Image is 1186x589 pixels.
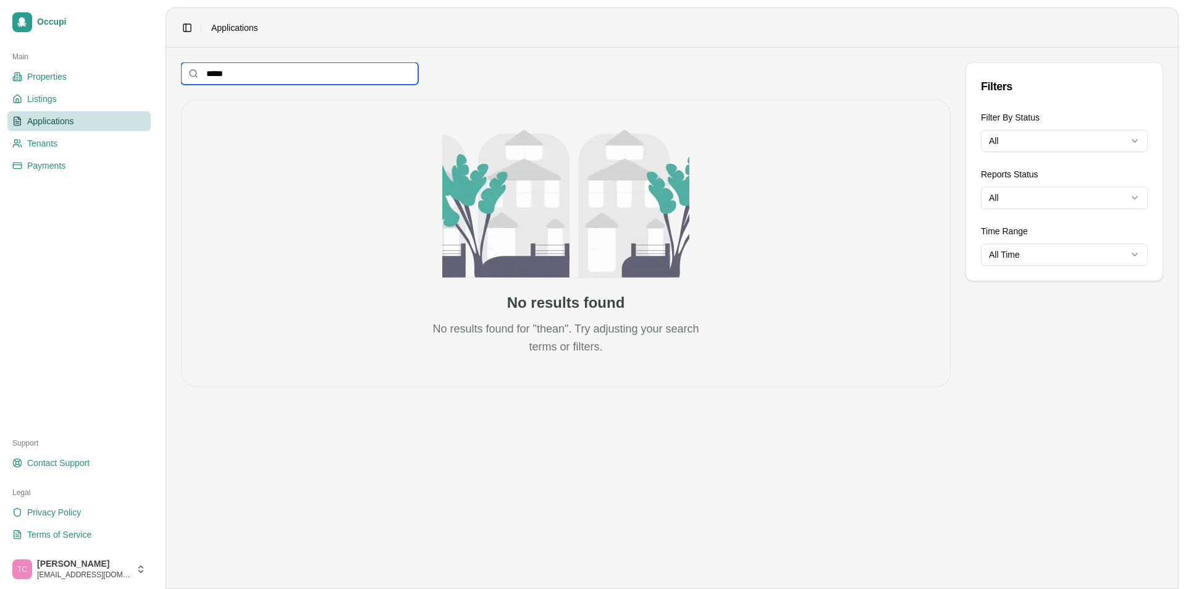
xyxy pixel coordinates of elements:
a: Listings [7,89,151,109]
img: Trudy Childers [12,559,32,579]
a: Applications [7,111,151,131]
span: Occupi [37,17,146,28]
span: Listings [27,93,56,105]
a: Tenants [7,133,151,153]
button: Trudy Childers[PERSON_NAME][EMAIL_ADDRESS][DOMAIN_NAME] [7,554,151,584]
a: Terms of Service [7,525,151,545]
a: Contact Support [7,453,151,473]
div: Filters [981,78,1148,95]
h3: No results found [507,293,625,313]
span: Contact Support [27,457,90,469]
label: Reports Status [981,169,1038,179]
span: [EMAIL_ADDRESS][DOMAIN_NAME] [37,570,131,580]
span: Payments [27,159,65,172]
span: Tenants [27,137,57,150]
a: Privacy Policy [7,502,151,522]
div: Main [7,47,151,67]
img: No results found [442,130,689,278]
p: No results found for "thean". Try adjusting your search terms or filters. [427,320,704,357]
div: Support [7,433,151,453]
span: [PERSON_NAME] [37,559,131,570]
label: Filter By Status [981,112,1040,122]
span: Privacy Policy [27,506,81,519]
span: Properties [27,70,67,83]
nav: breadcrumb [211,22,258,34]
a: Occupi [7,7,151,37]
a: Properties [7,67,151,87]
span: Applications [27,115,74,127]
span: Applications [211,22,258,34]
label: Time Range [981,226,1028,236]
a: Payments [7,156,151,176]
div: Legal [7,483,151,502]
span: Terms of Service [27,528,91,541]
